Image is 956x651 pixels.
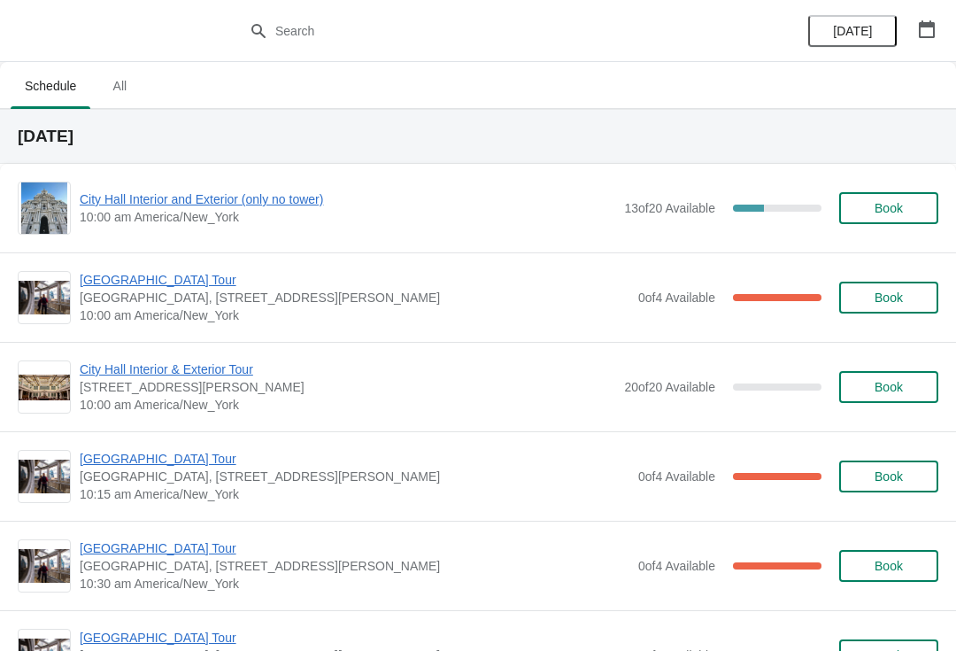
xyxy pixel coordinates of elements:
img: City Hall Interior and Exterior (only no tower) | | 10:00 am America/New_York [21,182,68,234]
img: City Hall Tower Tour | City Hall Visitor Center, 1400 John F Kennedy Boulevard Suite 121, Philade... [19,549,70,584]
button: Book [839,461,938,492]
input: Search [274,15,717,47]
span: 10:00 am America/New_York [80,396,615,414]
span: [GEOGRAPHIC_DATA], [STREET_ADDRESS][PERSON_NAME] [80,468,629,485]
img: City Hall Interior & Exterior Tour | 1400 John F Kennedy Boulevard, Suite 121, Philadelphia, PA, ... [19,375,70,400]
img: City Hall Tower Tour | City Hall Visitor Center, 1400 John F Kennedy Boulevard Suite 121, Philade... [19,460,70,494]
span: Book [875,201,903,215]
span: 13 of 20 Available [624,201,715,215]
span: [GEOGRAPHIC_DATA] Tour [80,271,629,289]
button: Book [839,371,938,403]
span: [GEOGRAPHIC_DATA], [STREET_ADDRESS][PERSON_NAME] [80,557,629,575]
img: City Hall Tower Tour | City Hall Visitor Center, 1400 John F Kennedy Boulevard Suite 121, Philade... [19,281,70,315]
span: 10:00 am America/New_York [80,208,615,226]
span: Book [875,469,903,484]
span: [STREET_ADDRESS][PERSON_NAME] [80,378,615,396]
button: Book [839,192,938,224]
h2: [DATE] [18,128,938,145]
span: City Hall Interior & Exterior Tour [80,360,615,378]
span: [GEOGRAPHIC_DATA] Tour [80,450,629,468]
button: [DATE] [808,15,897,47]
span: 0 of 4 Available [638,559,715,573]
span: 0 of 4 Available [638,469,715,484]
span: Book [875,380,903,394]
span: 0 of 4 Available [638,291,715,305]
span: 10:00 am America/New_York [80,306,629,324]
span: [GEOGRAPHIC_DATA] Tour [80,539,629,557]
span: Schedule [11,70,90,102]
span: [GEOGRAPHIC_DATA], [STREET_ADDRESS][PERSON_NAME] [80,289,629,306]
span: 10:30 am America/New_York [80,575,629,593]
span: Book [875,559,903,573]
span: City Hall Interior and Exterior (only no tower) [80,190,615,208]
span: All [97,70,142,102]
span: 20 of 20 Available [624,380,715,394]
button: Book [839,550,938,582]
span: [DATE] [833,24,872,38]
button: Book [839,282,938,314]
span: [GEOGRAPHIC_DATA] Tour [80,629,629,647]
span: Book [875,291,903,305]
span: 10:15 am America/New_York [80,485,629,503]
